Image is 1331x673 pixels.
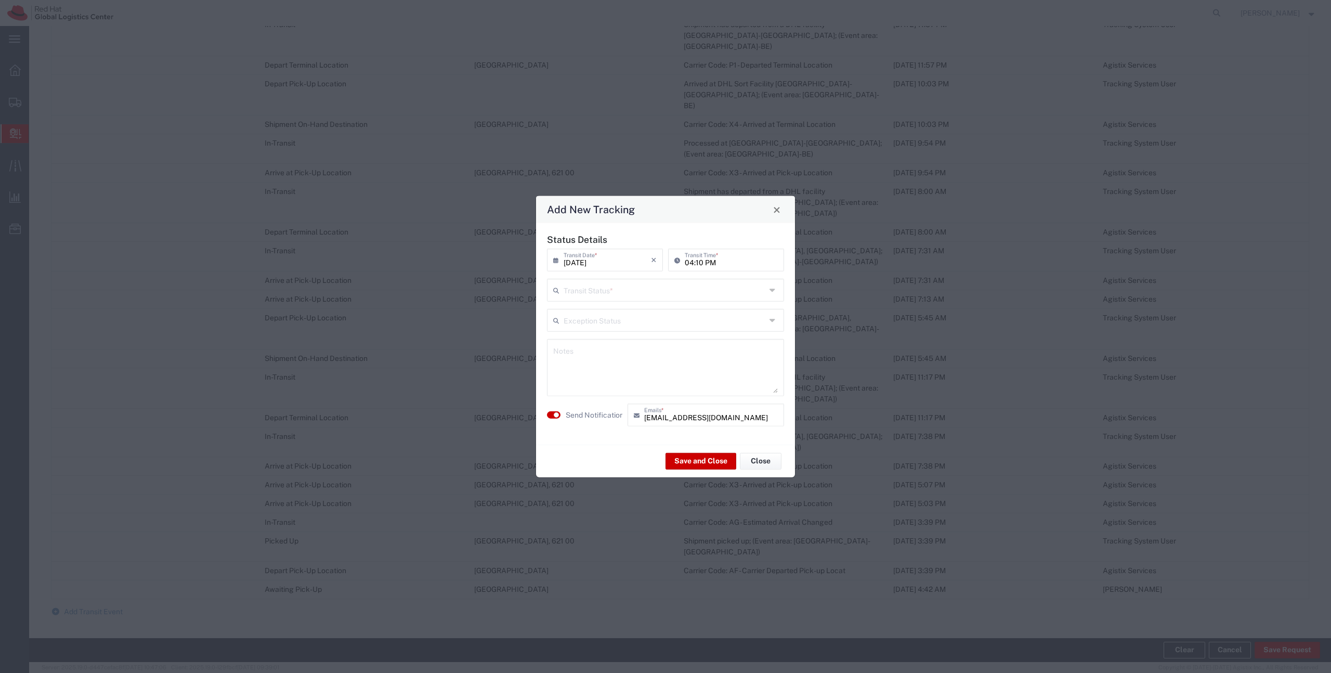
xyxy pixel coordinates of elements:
button: Close [769,202,784,217]
h4: Add New Tracking [547,202,635,217]
label: Send Notification [566,409,624,420]
button: Close [740,452,781,469]
i: × [651,252,657,268]
h5: Status Details [547,234,784,245]
agx-label: Send Notification [566,409,622,420]
button: Save and Close [665,452,736,469]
